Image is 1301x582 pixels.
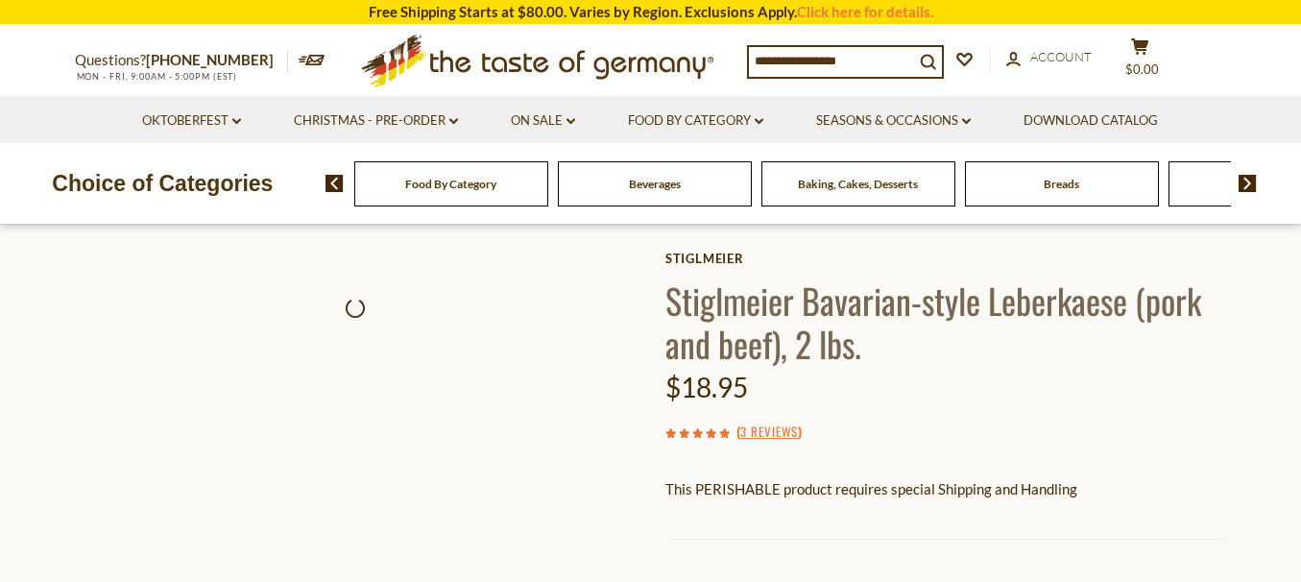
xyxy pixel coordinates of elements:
[665,279,1227,365] h1: Stiglmeier Bavarian-style Leberkaese (pork and beef), 2 lbs.
[797,3,933,20] a: Click here for details.
[684,516,1227,540] li: We will ship this product in heat-protective packaging and ice.
[1030,49,1092,64] span: Account
[665,371,748,403] span: $18.95
[142,110,241,132] a: Oktoberfest
[405,177,496,191] a: Food By Category
[629,177,681,191] a: Beverages
[740,422,798,443] a: 3 Reviews
[736,422,802,441] span: ( )
[75,48,288,73] p: Questions?
[628,110,763,132] a: Food By Category
[1024,110,1158,132] a: Download Catalog
[665,251,1227,266] a: Stiglmeier
[1006,47,1092,68] a: Account
[665,477,1227,501] p: This PERISHABLE product requires special Shipping and Handling
[325,175,344,192] img: previous arrow
[816,110,971,132] a: Seasons & Occasions
[1044,177,1079,191] a: Breads
[511,110,575,132] a: On Sale
[1112,37,1169,85] button: $0.00
[146,51,274,68] a: [PHONE_NUMBER]
[75,71,238,82] span: MON - FRI, 9:00AM - 5:00PM (EST)
[1125,61,1159,77] span: $0.00
[798,177,918,191] a: Baking, Cakes, Desserts
[1239,175,1257,192] img: next arrow
[294,110,458,132] a: Christmas - PRE-ORDER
